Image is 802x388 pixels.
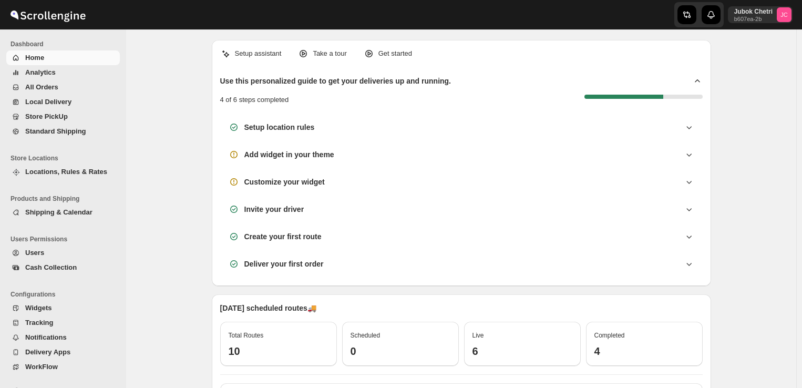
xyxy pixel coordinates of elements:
[25,208,92,216] span: Shipping & Calendar
[244,122,315,132] h3: Setup location rules
[313,48,346,59] p: Take a tour
[25,127,86,135] span: Standard Shipping
[244,204,304,215] h3: Invite your driver
[594,345,694,358] h3: 4
[229,332,264,339] span: Total Routes
[25,168,107,176] span: Locations, Rules & Rates
[25,363,58,371] span: WorkFlow
[25,333,67,341] span: Notifications
[235,48,282,59] p: Setup assistant
[378,48,412,59] p: Get started
[244,231,322,242] h3: Create your first route
[25,319,53,326] span: Tracking
[25,348,70,356] span: Delivery Apps
[244,177,325,187] h3: Customize your widget
[472,332,484,339] span: Live
[6,360,120,374] button: WorkFlow
[11,235,121,243] span: Users Permissions
[11,154,121,162] span: Store Locations
[734,16,773,22] p: b607ea-2b
[6,205,120,220] button: Shipping & Calendar
[25,263,77,271] span: Cash Collection
[25,249,44,257] span: Users
[25,304,52,312] span: Widgets
[6,345,120,360] button: Delivery Apps
[777,7,791,22] span: Jubok Chetri
[734,7,773,16] p: Jubok Chetri
[728,6,793,23] button: User menu
[351,345,450,358] h3: 0
[6,260,120,275] button: Cash Collection
[6,165,120,179] button: Locations, Rules & Rates
[11,40,121,48] span: Dashboard
[6,246,120,260] button: Users
[229,345,328,358] h3: 10
[25,113,68,120] span: Store PickUp
[6,315,120,330] button: Tracking
[11,290,121,299] span: Configurations
[25,98,71,106] span: Local Delivery
[11,195,121,203] span: Products and Shipping
[6,50,120,65] button: Home
[220,76,451,86] h2: Use this personalized guide to get your deliveries up and running.
[6,330,120,345] button: Notifications
[351,332,381,339] span: Scheduled
[6,65,120,80] button: Analytics
[220,95,289,105] p: 4 of 6 steps completed
[594,332,625,339] span: Completed
[780,12,788,18] text: JC
[6,80,120,95] button: All Orders
[244,259,324,269] h3: Deliver your first order
[25,68,56,76] span: Analytics
[472,345,572,358] h3: 6
[6,301,120,315] button: Widgets
[25,54,44,62] span: Home
[244,149,334,160] h3: Add widget in your theme
[220,303,703,313] p: [DATE] scheduled routes 🚚
[8,2,87,28] img: ScrollEngine
[25,83,58,91] span: All Orders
